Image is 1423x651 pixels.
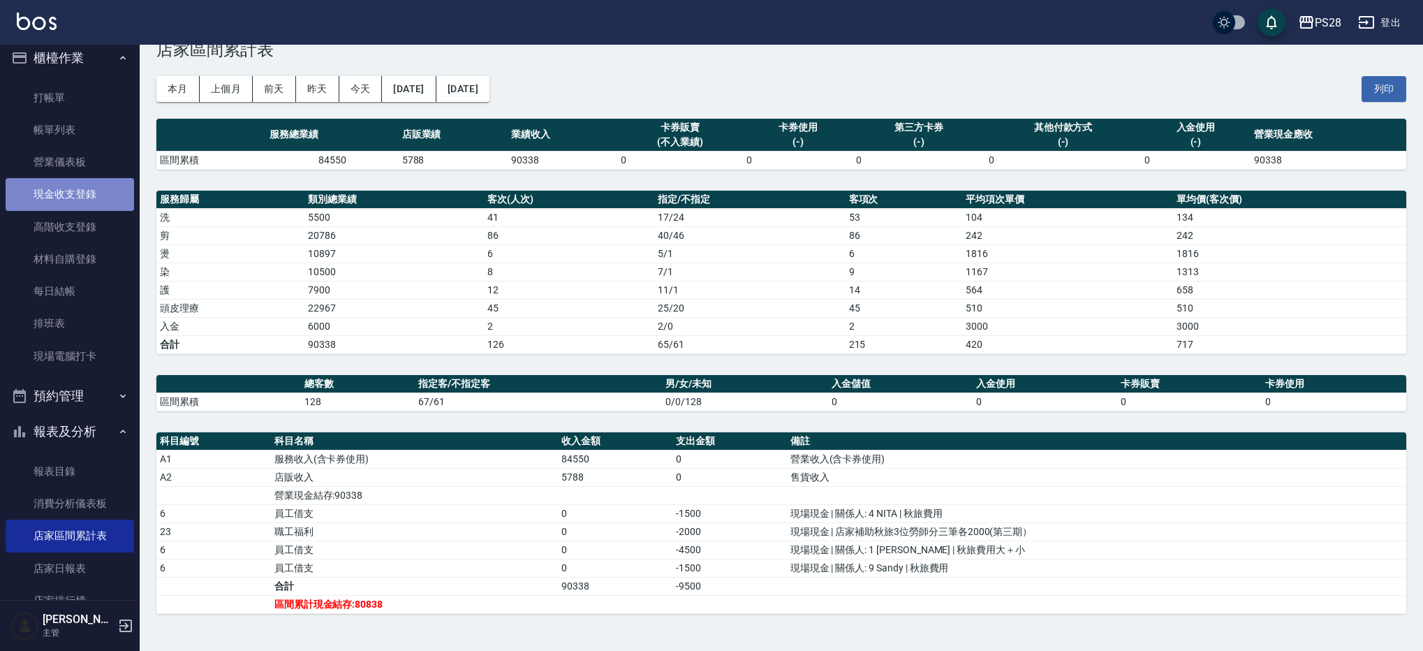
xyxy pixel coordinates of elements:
td: 0 [973,393,1117,411]
td: 6 [156,504,271,522]
td: 洗 [156,208,304,226]
td: 40 / 46 [654,226,845,244]
th: 單均價(客次價) [1173,191,1406,209]
td: 現場現金 | 關係人: 1 [PERSON_NAME] | 秋旅費用大＋小 [787,541,1406,559]
td: 3000 [1173,317,1406,335]
td: 1816 [1173,244,1406,263]
td: 員工借支 [271,559,558,577]
img: Person [11,612,39,640]
td: 86 [484,226,654,244]
td: 0 [1141,151,1251,169]
div: PS28 [1315,14,1341,31]
td: -1500 [672,504,787,522]
td: 0/0/128 [662,393,828,411]
td: 6 [156,559,271,577]
td: 45 [846,299,962,317]
div: (-) [1144,135,1247,149]
button: 櫃檯作業 [6,40,134,76]
button: 本月 [156,76,200,102]
td: 區間累積 [156,151,266,169]
td: 1816 [962,244,1173,263]
td: 1167 [962,263,1173,281]
td: 區間累積 [156,393,301,411]
div: (不入業績) [621,135,739,149]
td: 0 [558,522,672,541]
td: 員工借支 [271,504,558,522]
button: save [1258,8,1285,36]
td: -9500 [672,577,787,595]
a: 材料自購登錄 [6,243,134,275]
td: A2 [156,468,271,486]
td: 20786 [304,226,484,244]
button: [DATE] [382,76,436,102]
button: PS28 [1292,8,1347,37]
td: 8 [484,263,654,281]
td: 0 [828,393,973,411]
th: 科目編號 [156,432,271,451]
td: 員工借支 [271,541,558,559]
h5: [PERSON_NAME] [43,613,114,627]
td: 6 [484,244,654,263]
th: 客項次 [846,191,962,209]
td: 90338 [558,577,672,595]
div: 卡券販賣 [621,120,739,135]
div: 其他付款方式 [989,120,1137,135]
td: 23 [156,522,271,541]
td: 入金 [156,317,304,335]
td: -4500 [672,541,787,559]
button: 前天 [253,76,296,102]
button: 列印 [1362,76,1406,102]
td: 510 [1173,299,1406,317]
th: 收入金額 [558,432,672,451]
td: 合計 [271,577,558,595]
a: 每日結帳 [6,275,134,307]
th: 指定客/不指定客 [415,375,662,393]
td: 5788 [558,468,672,486]
td: 90338 [1251,151,1406,169]
td: 90338 [508,151,617,169]
td: 剪 [156,226,304,244]
td: 0 [743,151,853,169]
td: 0 [1117,393,1262,411]
td: 營業收入(含卡券使用) [787,450,1406,468]
table: a dense table [156,432,1406,614]
a: 店家日報表 [6,553,134,585]
td: 128 [301,393,415,411]
td: 頭皮理療 [156,299,304,317]
td: 0 [853,151,985,169]
p: 主管 [43,627,114,639]
th: 卡券販賣 [1117,375,1262,393]
td: 126 [484,335,654,353]
a: 現金收支登錄 [6,178,134,210]
td: 67/61 [415,393,662,411]
td: 服務收入(含卡券使用) [271,450,558,468]
td: 10500 [304,263,484,281]
td: 6000 [304,317,484,335]
td: 營業現金結存:90338 [271,486,558,504]
td: 90338 [304,335,484,353]
button: [DATE] [436,76,489,102]
td: 717 [1173,335,1406,353]
td: -1500 [672,559,787,577]
td: 10897 [304,244,484,263]
a: 報表目錄 [6,455,134,488]
table: a dense table [156,375,1406,411]
td: 84550 [266,151,399,169]
img: Logo [17,13,57,30]
th: 營業現金應收 [1251,119,1406,152]
td: 242 [962,226,1173,244]
div: 第三方卡券 [856,120,982,135]
td: 護 [156,281,304,299]
a: 排班表 [6,307,134,339]
td: 區間累計現金結存:80838 [271,595,558,613]
td: 店販收入 [271,468,558,486]
td: 12 [484,281,654,299]
td: 0 [985,151,1141,169]
td: 420 [962,335,1173,353]
td: 242 [1173,226,1406,244]
td: 22967 [304,299,484,317]
td: 134 [1173,208,1406,226]
td: 0 [1262,393,1406,411]
td: -2000 [672,522,787,541]
h3: 店家區間累計表 [156,40,1406,59]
